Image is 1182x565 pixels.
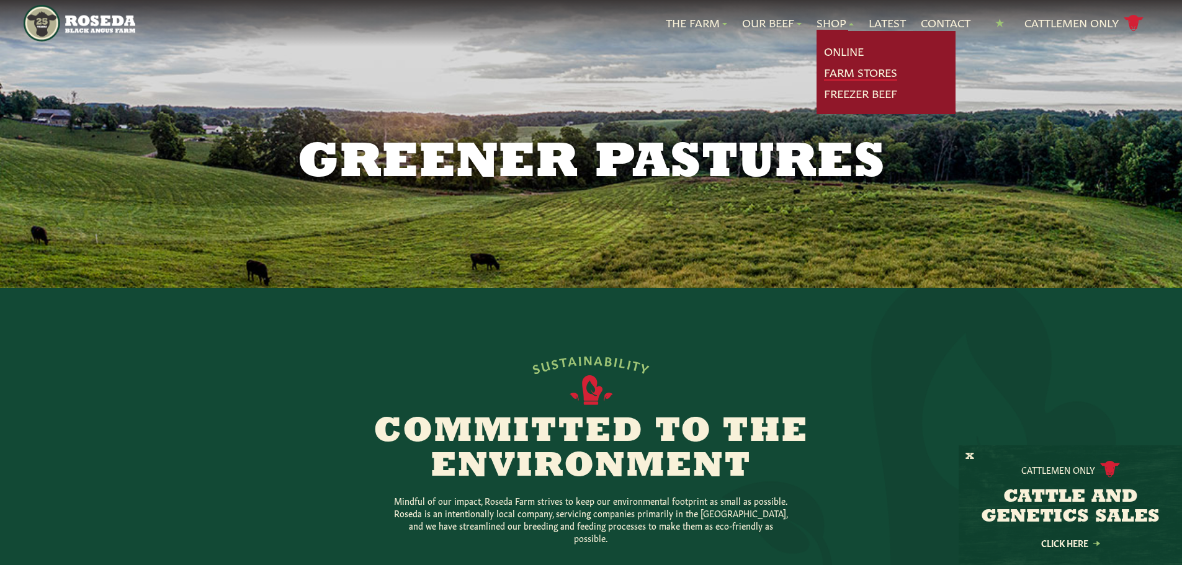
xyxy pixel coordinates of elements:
a: Freezer Beef [824,86,897,102]
span: I [625,356,634,370]
a: Farm Stores [824,65,897,81]
span: L [617,355,628,370]
a: Cattlemen Only [1024,12,1144,34]
h2: Committed to the Environment [353,415,830,484]
img: cattle-icon.svg [1100,461,1120,478]
span: U [539,357,552,373]
h1: Greener Pastures [274,139,909,189]
span: S [530,360,542,375]
span: A [594,352,604,367]
a: Shop [817,15,854,31]
span: Y [639,360,652,376]
a: Click Here [1014,539,1126,547]
span: N [583,352,593,366]
span: T [558,354,569,369]
div: SUSTAINABILITY [530,352,652,375]
span: T [630,357,642,373]
span: B [603,353,614,367]
a: The Farm [666,15,727,31]
a: Online [824,43,864,60]
a: Our Beef [742,15,802,31]
a: Contact [921,15,970,31]
a: Latest [869,15,906,31]
span: I [612,354,619,368]
span: I [577,352,583,366]
img: https://roseda.com/wp-content/uploads/2021/05/roseda-25-header.png [24,5,135,42]
button: X [965,450,974,463]
p: Mindful of our impact, Roseda Farm strives to keep our environmental footprint as small as possib... [393,494,790,544]
span: A [566,353,578,368]
p: Cattlemen Only [1021,463,1095,476]
span: S [550,355,560,370]
h3: CATTLE AND GENETICS SALES [974,487,1166,527]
